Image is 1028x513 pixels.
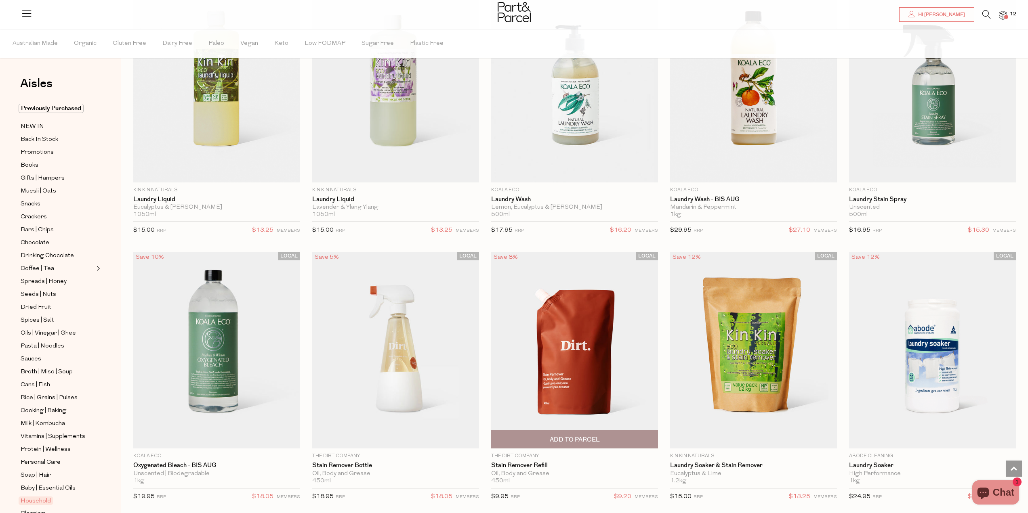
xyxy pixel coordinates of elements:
span: 1.2kg [670,477,686,485]
span: Previously Purchased [19,104,84,113]
button: Add To Parcel [491,430,658,448]
a: Rice | Grains | Pulses [21,393,94,403]
span: Dried Fruit [21,303,51,312]
span: $24.95 [849,494,870,500]
a: Dried Fruit [21,302,94,312]
span: $16.20 [610,225,631,236]
a: 12 [999,11,1007,19]
a: Cans | Fish [21,380,94,390]
span: Sauces [21,354,41,364]
small: MEMBERS [456,495,479,499]
span: 1050ml [133,211,156,218]
span: Australian Made [13,29,58,58]
span: 1kg [849,477,860,485]
span: Household [19,496,53,505]
small: RRP [157,228,166,233]
p: Kin Kin Naturals [312,186,479,194]
span: Gifts | Hampers [21,174,65,183]
p: Koala Eco [491,186,658,194]
span: Dairy Free [162,29,192,58]
span: $13.25 [431,225,452,236]
span: 12 [1008,10,1018,18]
span: NEW IN [21,122,44,132]
a: Chocolate [21,238,94,248]
a: Gifts | Hampers [21,173,94,183]
span: Cans | Fish [21,380,50,390]
span: $18.95 [312,494,334,500]
span: Vegan [240,29,258,58]
img: Laundry Soaker & Stain Remover [670,252,837,448]
span: $29.95 [670,227,692,233]
a: Spices | Salt [21,315,94,325]
span: $13.25 [252,225,273,236]
span: Oils | Vinegar | Ghee [21,329,76,338]
a: Protein | Wellness [21,444,94,454]
img: Stain Remover Refill [491,252,658,448]
span: Keto [274,29,288,58]
span: LOCAL [994,252,1016,260]
a: Crackers [21,212,94,222]
div: Oil, Body and Grease [312,470,479,477]
a: Promotions [21,147,94,157]
small: RRP [511,495,520,499]
small: RRP [872,495,882,499]
p: Koala Eco [670,186,837,194]
span: Seeds | Nuts [21,290,56,299]
a: Laundry Wash - BIS AUG [670,196,837,203]
span: Pasta | Noodles [21,341,64,351]
small: RRP [157,495,166,499]
span: Books [21,161,38,170]
a: Baby | Essential Oils [21,483,94,493]
a: Aisles [20,77,53,98]
img: Oxygenated Bleach - BIS AUG [133,252,300,448]
button: Expand/Collapse Coffee | Tea [95,264,100,273]
span: 450ml [491,477,510,485]
p: Kin Kin Naturals [670,452,837,460]
small: MEMBERS [277,495,300,499]
span: Low FODMAP [305,29,345,58]
a: Drinking Chocolate [21,251,94,261]
span: Broth | Miso | Soup [21,367,73,377]
span: Back In Stock [21,135,58,144]
span: Crackers [21,212,47,222]
span: Snacks [21,199,40,209]
a: Bars | Chips [21,225,94,235]
span: Add To Parcel [550,436,600,444]
a: Laundry Liquid [133,196,300,203]
div: Save 8% [491,252,520,263]
a: Laundry Stain Spray [849,196,1016,203]
div: Eucalyptus & Lime [670,470,837,477]
inbox-online-store-chat: Shopify online store chat [970,480,1022,507]
span: 1050ml [312,211,335,218]
span: Rice | Grains | Pulses [21,393,78,403]
a: Muesli | Oats [21,186,94,196]
span: $19.95 [133,494,155,500]
a: Hi [PERSON_NAME] [899,7,974,22]
a: Laundry Liquid [312,196,479,203]
div: Mandarin & Peppermint [670,204,837,211]
a: Personal Care [21,457,94,467]
span: Hi [PERSON_NAME] [916,11,965,18]
span: $27.10 [789,225,810,236]
span: $16.95 [849,227,870,233]
span: LOCAL [815,252,837,260]
span: 1kg [133,477,144,485]
span: Protein | Wellness [21,445,71,454]
span: Paleo [208,29,224,58]
span: $18.05 [431,492,452,502]
a: Pasta | Noodles [21,341,94,351]
span: Personal Care [21,458,61,467]
div: High Performance [849,470,1016,477]
a: Oxygenated Bleach - BIS AUG [133,462,300,469]
div: Save 10% [133,252,166,263]
span: LOCAL [457,252,479,260]
span: Gluten Free [113,29,146,58]
span: Muesli | Oats [21,186,56,196]
p: Abode Cleaning [849,452,1016,460]
span: Milk | Kombucha [21,419,65,429]
a: Back In Stock [21,134,94,144]
div: Oil, Body and Grease [491,470,658,477]
span: 500ml [849,211,868,218]
div: Save 5% [312,252,341,263]
small: MEMBERS [814,228,837,233]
